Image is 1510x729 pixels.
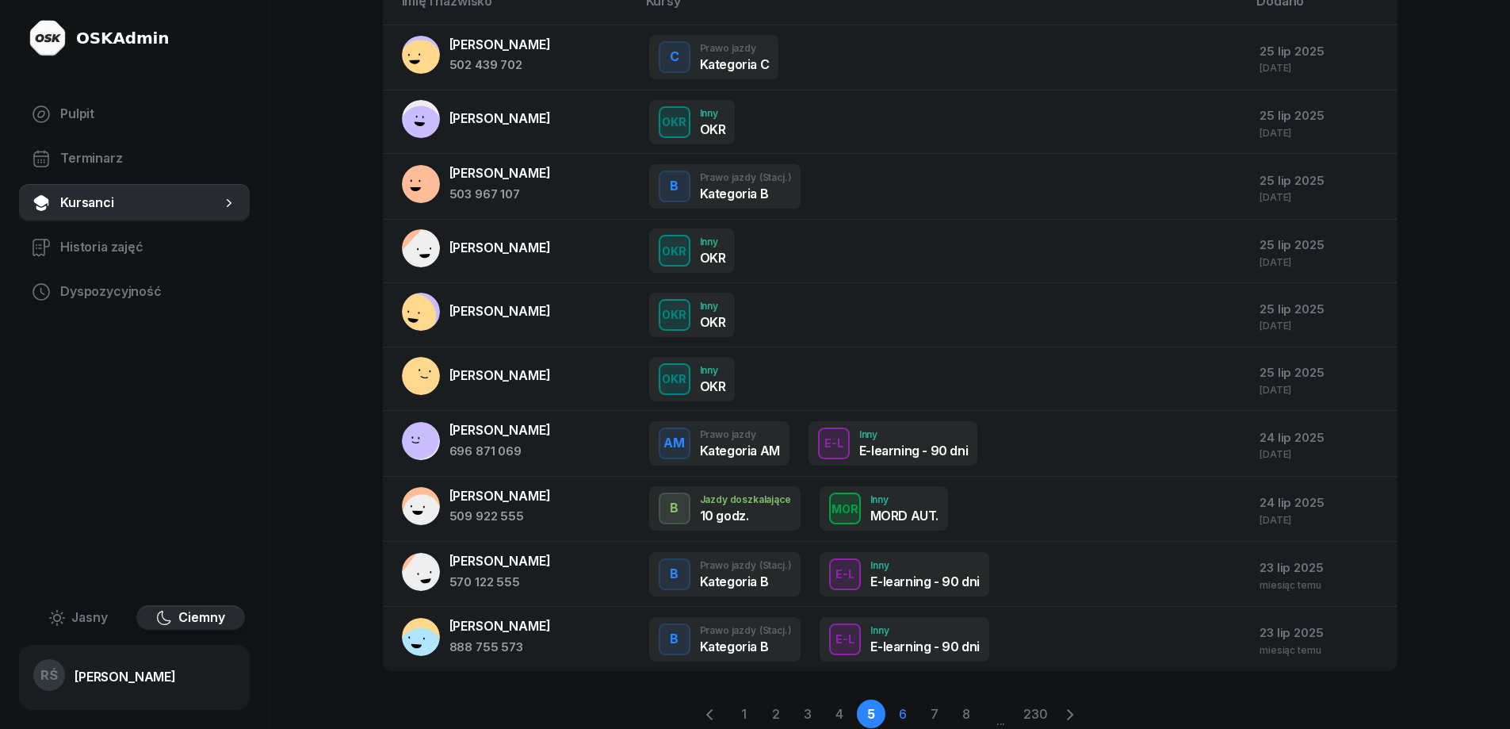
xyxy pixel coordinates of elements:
div: [PERSON_NAME] [449,163,551,184]
a: 5 [857,700,885,728]
div: 25 lip 2025 [1260,299,1384,320]
div: 10 godz. [700,509,791,522]
div: Inny [700,301,726,311]
div: Inny [700,109,726,118]
div: [PERSON_NAME] [449,420,551,441]
div: Prawo jazdy [700,430,780,439]
div: [PERSON_NAME] [449,35,551,56]
button: OKR [659,235,690,267]
span: Terminarz [60,148,237,169]
div: B [663,495,685,522]
div: C [663,44,686,71]
button: E-L [829,558,861,590]
a: 3 [793,700,822,728]
div: [DATE] [1260,449,1384,459]
div: B [663,626,685,653]
a: Pulpit [19,95,250,133]
span: Ciemny [178,608,225,628]
div: Prawo jazdy [700,561,792,570]
div: Inny [870,626,979,635]
div: [PERSON_NAME] [75,670,176,683]
div: 25 lip 2025 [1260,171,1384,191]
div: 509 922 555 [449,506,551,527]
span: Jasny [71,608,108,628]
span: Dyspozycyjność [60,282,237,302]
div: OKR [700,380,726,393]
a: 7 [920,700,949,728]
div: [PERSON_NAME] [449,301,551,322]
div: E-L [829,629,861,649]
div: E-L [818,433,850,453]
div: [PERSON_NAME] [449,486,551,507]
div: 24 lip 2025 [1260,428,1384,448]
span: Historia zajęć [60,237,237,258]
span: (Stacj.) [759,561,792,570]
a: 8 [952,700,981,728]
div: E-learning - 90 dni [870,640,979,653]
a: 1 [730,700,759,728]
span: RŚ [40,669,58,682]
div: [PERSON_NAME] [449,551,551,572]
span: Kursanci [60,193,221,213]
div: B [663,173,685,200]
div: MOR [825,499,865,519]
button: Jasny [24,605,133,631]
button: B [659,623,690,655]
div: [DATE] [1260,128,1384,138]
a: Kursanci [19,184,250,222]
button: E-L [818,428,850,459]
div: Kategoria C [700,58,770,71]
a: 230 [1021,700,1049,728]
div: [DATE] [1260,515,1384,525]
div: Inny [870,495,938,505]
div: 570 122 555 [449,572,551,593]
div: OSKAdmin [76,27,169,49]
div: [PERSON_NAME] [449,616,551,637]
div: [DATE] [1260,192,1384,202]
a: Historia zajęć [19,228,250,267]
div: 888 755 573 [449,637,551,658]
div: Inny [700,366,726,375]
div: 23 lip 2025 [1260,558,1384,578]
div: Kategoria AM [700,444,780,457]
div: Jazdy doszkalające [700,495,791,505]
a: Terminarz [19,140,250,178]
img: logo-light@2x.png [29,19,67,57]
div: E-learning - 90 dni [859,444,968,457]
div: Prawo jazdy [700,44,770,53]
span: (Stacj.) [759,173,792,182]
button: OKR [659,363,690,395]
button: B [659,558,690,590]
a: Dyspozycyjność [19,273,250,311]
div: Kategoria B [700,640,792,653]
div: Kategoria B [700,187,792,200]
button: AM [659,428,690,459]
div: OKR [656,305,693,324]
div: OKR [656,241,693,261]
button: B [659,493,690,524]
div: E-learning - 90 dni [870,575,979,588]
div: Inny [870,561,979,570]
div: 502 439 702 [449,55,551,75]
div: [PERSON_NAME] [449,238,551,259]
div: Kategoria B [700,575,792,588]
div: 25 lip 2025 [1260,363,1384,383]
div: 25 lip 2025 [1260,41,1384,62]
div: [DATE] [1260,320,1384,331]
div: 23 lip 2025 [1260,623,1384,643]
button: B [659,171,690,202]
button: C [659,41,690,73]
a: 6 [889,700,917,728]
div: E-L [829,564,861,584]
div: 696 871 069 [449,441,551,462]
span: Pulpit [60,104,237,125]
div: [DATE] [1260,257,1384,267]
div: Prawo jazdy [700,173,792,182]
div: OKR [656,369,693,389]
div: 24 lip 2025 [1260,493,1384,513]
a: 4 [825,700,854,728]
div: B [663,561,685,588]
div: AM [657,430,691,457]
div: miesiąc temu [1260,645,1384,655]
div: MORD AUT. [870,509,938,522]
